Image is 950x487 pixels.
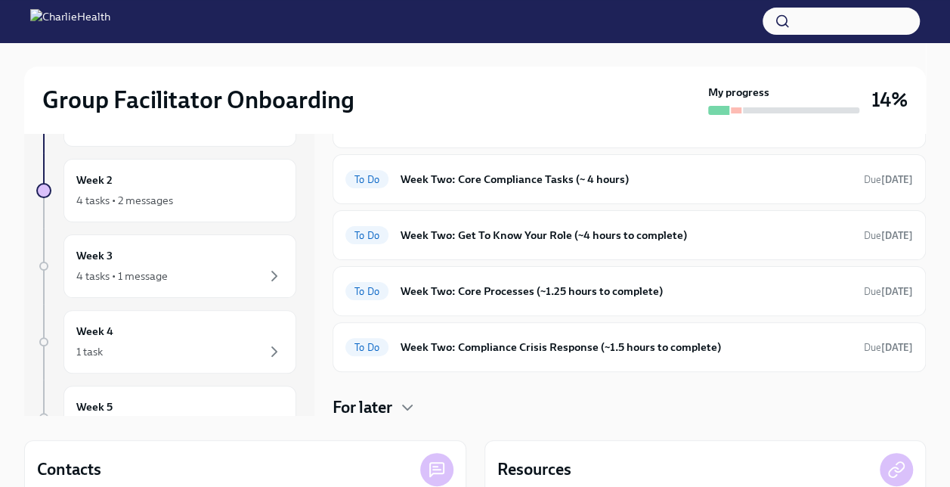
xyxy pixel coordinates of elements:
span: Due [864,286,913,297]
h4: Resources [497,458,571,481]
div: 1 task [76,344,103,359]
a: Week 34 tasks • 1 message [36,234,296,298]
h6: Week Two: Core Compliance Tasks (~ 4 hours) [401,171,852,188]
a: To DoWeek Two: Compliance Crisis Response (~1.5 hours to complete)Due[DATE] [345,335,913,359]
h6: Week 4 [76,323,113,340]
strong: [DATE] [881,286,913,297]
span: To Do [345,286,388,297]
a: To DoWeek Two: Core Compliance Tasks (~ 4 hours)Due[DATE] [345,167,913,191]
span: To Do [345,342,388,353]
div: 4 tasks • 2 messages [76,193,173,208]
span: To Do [345,174,388,185]
span: October 6th, 2025 08:00 [864,172,913,187]
h3: 14% [871,86,908,113]
strong: [DATE] [881,174,913,185]
strong: My progress [708,85,769,100]
span: October 6th, 2025 08:00 [864,340,913,355]
a: Week 41 task [36,310,296,374]
h6: Week 3 [76,247,113,264]
span: To Do [345,230,388,241]
span: October 6th, 2025 08:00 [864,228,913,243]
span: Due [864,342,913,353]
h6: Week 2 [76,172,113,188]
div: 4 tasks • 1 message [76,268,168,284]
h4: For later [333,396,392,419]
h6: Week Two: Core Processes (~1.25 hours to complete) [401,283,852,299]
a: To DoWeek Two: Core Processes (~1.25 hours to complete)Due[DATE] [345,279,913,303]
strong: [DATE] [881,342,913,353]
img: CharlieHealth [30,9,110,33]
a: Week 5 [36,386,296,449]
a: Week 24 tasks • 2 messages [36,159,296,222]
h6: Week Two: Get To Know Your Role (~4 hours to complete) [401,227,852,243]
a: To DoWeek Two: Get To Know Your Role (~4 hours to complete)Due[DATE] [345,223,913,247]
h4: Contacts [37,458,101,481]
h6: Week Two: Compliance Crisis Response (~1.5 hours to complete) [401,339,852,355]
h2: Group Facilitator Onboarding [42,85,354,115]
div: For later [333,396,926,419]
span: Due [864,174,913,185]
h6: Week 5 [76,399,113,415]
strong: [DATE] [881,230,913,241]
span: October 6th, 2025 08:00 [864,284,913,299]
span: Due [864,230,913,241]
